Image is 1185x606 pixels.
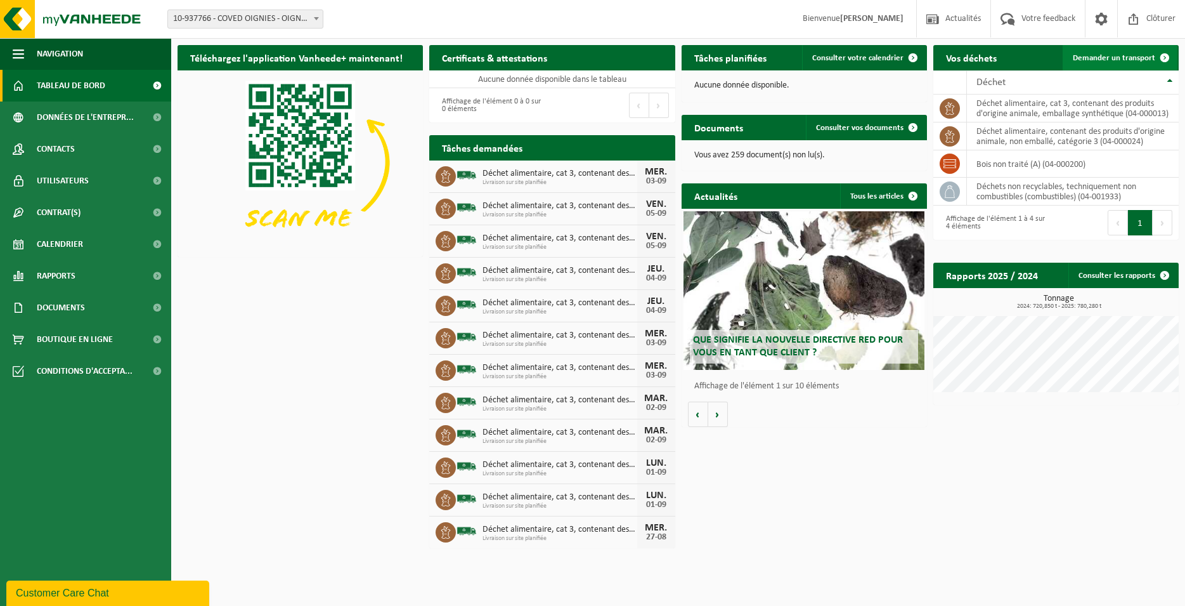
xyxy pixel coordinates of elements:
[683,211,924,370] a: Que signifie la nouvelle directive RED pour vous en tant que client ?
[482,201,637,211] span: Déchet alimentaire, cat 3, contenant des produits d'origine animale, emballage s...
[694,151,914,160] p: Vous avez 259 document(s) non lu(s).
[840,14,903,23] strong: [PERSON_NAME]
[37,260,75,292] span: Rapports
[456,164,477,186] img: BL-SO-LV
[37,292,85,324] span: Documents
[482,503,637,510] span: Livraison sur site planifiée
[482,373,637,381] span: Livraison sur site planifiée
[644,468,669,477] div: 01-09
[1128,210,1153,235] button: 1
[644,232,669,242] div: VEN.
[456,391,477,412] img: BL-SO-LV
[456,261,477,283] img: BL-SO-LV
[482,395,637,405] span: Déchet alimentaire, cat 3, contenant des produits d'origine animale, emballage s...
[178,70,423,254] img: Download de VHEPlus App
[688,402,708,427] button: Vorige
[940,209,1050,237] div: Affichage de l'élément 1 à 4 sur 4 éléments
[1063,45,1177,70] a: Demander un transport
[806,115,926,140] a: Consulter vos documents
[482,460,637,470] span: Déchet alimentaire, cat 3, contenant des produits d'origine animale, emballage s...
[456,456,477,477] img: BL-SO-LV
[482,331,637,341] span: Déchet alimentaire, cat 3, contenant des produits d'origine animale, emballage s...
[644,393,669,404] div: MAR.
[168,10,323,28] span: 10-937766 - COVED OIGNIES - OIGNIES
[482,179,637,187] span: Livraison sur site planifiée
[682,115,756,140] h2: Documents
[644,426,669,436] div: MAR.
[429,45,560,70] h2: Certificats & attestations
[940,294,1179,310] h3: Tonnage
[456,488,477,510] img: BL-SO-LV
[682,45,779,70] h2: Tâches planifiées
[644,501,669,510] div: 01-09
[456,294,477,315] img: BL-SO-LV
[436,91,546,119] div: Affichage de l'élément 0 à 0 sur 0 éléments
[967,150,1179,178] td: bois non traité (A) (04-000200)
[456,326,477,348] img: BL-SO-LV
[682,183,750,208] h2: Actualités
[644,404,669,412] div: 02-09
[456,359,477,380] img: BL-SO-LV
[482,234,637,244] span: Déchet alimentaire, cat 3, contenant des produits d'origine animale, emballage s...
[37,228,83,260] span: Calendrier
[37,324,113,355] span: Boutique en ligne
[933,263,1051,287] h2: Rapports 2025 / 2024
[1073,54,1155,62] span: Demander un transport
[429,70,675,88] td: Aucune donnée disponible dans le tableau
[649,93,669,118] button: Next
[644,177,669,186] div: 03-09
[37,165,89,197] span: Utilisateurs
[644,436,669,445] div: 02-09
[178,45,415,70] h2: Téléchargez l'application Vanheede+ maintenant!
[644,199,669,209] div: VEN.
[644,533,669,542] div: 27-08
[37,38,83,70] span: Navigation
[482,308,637,316] span: Livraison sur site planifiée
[37,102,134,133] span: Données de l'entrepr...
[456,520,477,542] img: BL-SO-LV
[37,197,81,228] span: Contrat(s)
[644,209,669,218] div: 05-09
[693,335,903,357] span: Que signifie la nouvelle directive RED pour vous en tant que client ?
[967,122,1179,150] td: déchet alimentaire, contenant des produits d'origine animale, non emballé, catégorie 3 (04-000024)
[37,70,105,102] span: Tableau de bord
[976,77,1006,88] span: Déchet
[967,95,1179,122] td: déchet alimentaire, cat 3, contenant des produits d'origine animale, emballage synthétique (04-00...
[802,45,926,70] a: Consulter votre calendrier
[1068,263,1177,288] a: Consulter les rapports
[644,296,669,306] div: JEU.
[812,54,903,62] span: Consulter votre calendrier
[816,124,903,132] span: Consulter vos documents
[708,402,728,427] button: Volgende
[644,264,669,274] div: JEU.
[644,458,669,468] div: LUN.
[840,183,926,209] a: Tous les articles
[694,382,921,391] p: Affichage de l'élément 1 sur 10 éléments
[482,438,637,445] span: Livraison sur site planifiée
[429,135,535,160] h2: Tâches demandées
[482,266,637,276] span: Déchet alimentaire, cat 3, contenant des produits d'origine animale, emballage s...
[482,298,637,308] span: Déchet alimentaire, cat 3, contenant des produits d'origine animale, emballage s...
[482,525,637,535] span: Déchet alimentaire, cat 3, contenant des produits d'origine animale, emballage s...
[482,341,637,348] span: Livraison sur site planifiée
[629,93,649,118] button: Previous
[456,229,477,251] img: BL-SO-LV
[482,405,637,413] span: Livraison sur site planifiée
[644,274,669,283] div: 04-09
[1153,210,1172,235] button: Next
[644,306,669,315] div: 04-09
[37,355,133,387] span: Conditions d'accepta...
[167,10,323,29] span: 10-937766 - COVED OIGNIES - OIGNIES
[644,339,669,348] div: 03-09
[940,303,1179,310] span: 2024: 720,850 t - 2025: 780,280 t
[644,491,669,501] div: LUN.
[482,492,637,503] span: Déchet alimentaire, cat 3, contenant des produits d'origine animale, emballage s...
[6,578,212,606] iframe: chat widget
[482,363,637,373] span: Déchet alimentaire, cat 3, contenant des produits d'origine animale, emballage s...
[933,45,1009,70] h2: Vos déchets
[482,211,637,219] span: Livraison sur site planifiée
[456,423,477,445] img: BL-SO-LV
[644,371,669,380] div: 03-09
[967,178,1179,206] td: déchets non recyclables, techniquement non combustibles (combustibles) (04-001933)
